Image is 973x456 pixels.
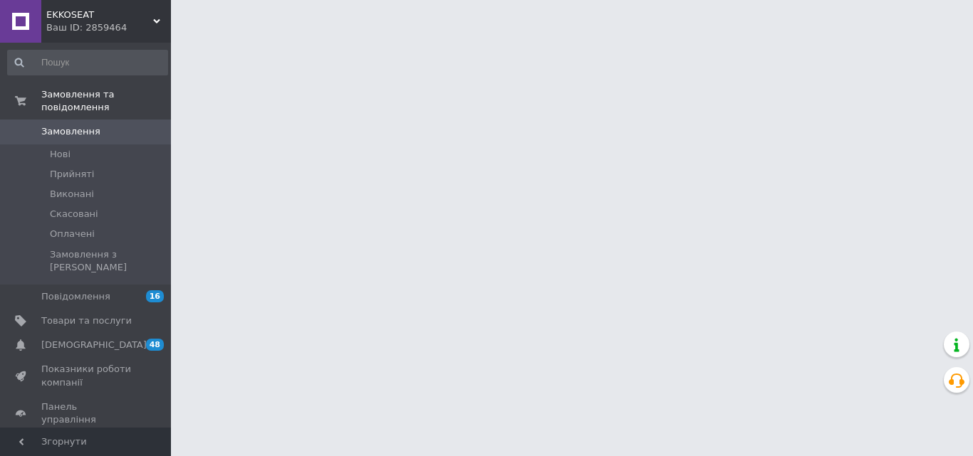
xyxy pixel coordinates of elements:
[50,148,71,161] span: Нові
[146,290,164,302] span: 16
[146,339,164,351] span: 48
[50,208,98,221] span: Скасовані
[46,9,153,21] span: EKKOSEAT
[50,248,167,274] span: Замовлення з [PERSON_NAME]
[7,50,168,75] input: Пошук
[46,21,171,34] div: Ваш ID: 2859464
[41,314,132,327] span: Товари та послуги
[50,228,95,240] span: Оплачені
[41,363,132,388] span: Показники роботи компанії
[41,401,132,426] span: Панель управління
[50,188,94,201] span: Виконані
[41,290,110,303] span: Повідомлення
[41,88,171,114] span: Замовлення та повідомлення
[50,168,94,181] span: Прийняті
[41,339,147,351] span: [DEMOGRAPHIC_DATA]
[41,125,100,138] span: Замовлення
